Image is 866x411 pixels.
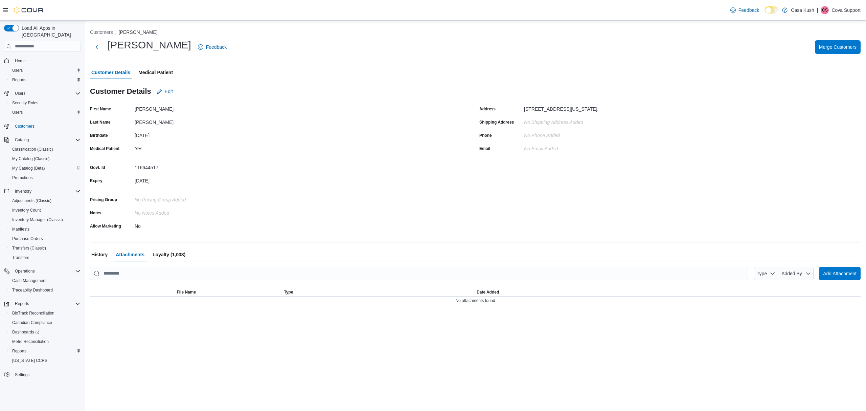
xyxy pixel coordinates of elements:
button: Transfers (Classic) [7,243,83,253]
a: Users [9,66,25,74]
span: Adjustments (Classic) [9,197,81,205]
div: [STREET_ADDRESS][US_STATE], [524,104,598,112]
button: Type [754,267,778,280]
button: Adjustments (Classic) [7,196,83,205]
img: Cova [14,7,44,14]
span: Classification (Classic) [9,145,81,153]
div: No Notes added [135,208,225,216]
button: Added By [778,267,814,280]
button: Traceabilty Dashboard [7,285,83,295]
button: Reports [7,346,83,356]
button: Merge Customers [815,40,861,54]
button: Catalog [12,136,31,144]
span: Transfers (Classic) [9,244,81,252]
div: [PERSON_NAME] [135,104,225,112]
a: Home [12,57,28,65]
span: Date Added [477,289,499,295]
a: Adjustments (Classic) [9,197,54,205]
span: Canadian Compliance [9,319,81,327]
a: Users [9,108,25,116]
span: Operations [12,267,81,275]
label: Govt. Id [90,165,105,170]
a: My Catalog (Beta) [9,164,48,172]
p: Cova Support [831,6,861,14]
a: Classification (Classic) [9,145,56,153]
span: Load All Apps in [GEOGRAPHIC_DATA] [19,25,81,38]
span: Users [9,108,81,116]
span: Traceabilty Dashboard [12,287,53,293]
button: Reports [12,300,32,308]
a: Dashboards [7,327,83,337]
span: Customer Details [91,66,130,79]
span: Reports [9,347,81,355]
span: No attachments found [455,298,495,303]
span: Added By [781,271,802,276]
button: Customers [1,121,83,131]
span: Feedback [206,44,227,50]
span: My Catalog (Classic) [12,156,50,161]
button: Reports [1,299,83,308]
span: Manifests [12,226,29,232]
a: Transfers [9,254,32,262]
button: Edit [154,85,176,98]
div: No Phone added [524,130,560,138]
span: Inventory Count [12,208,41,213]
span: Users [12,110,23,115]
a: Customers [12,122,37,130]
span: Inventory Manager (Classic) [9,216,81,224]
button: BioTrack Reconciliation [7,308,83,318]
a: Reports [9,347,29,355]
div: [PERSON_NAME] [135,117,225,125]
span: Catalog [12,136,81,144]
button: Security Roles [7,98,83,108]
span: My Catalog (Beta) [9,164,81,172]
div: No Email added [524,143,558,151]
span: Users [12,68,23,73]
span: Attachments [116,248,144,261]
span: My Catalog (Beta) [12,166,45,171]
div: [DATE] [135,130,225,138]
button: Users [1,89,83,98]
a: Metrc Reconciliation [9,338,51,346]
span: Inventory Manager (Classic) [12,217,63,222]
span: BioTrack Reconciliation [9,309,81,317]
label: Expiry [90,178,102,183]
div: No Shipping Address added [524,117,615,125]
span: Operations [15,268,35,274]
span: Inventory Count [9,206,81,214]
span: Traceabilty Dashboard [9,286,81,294]
span: Medical Patient [138,66,173,79]
button: Inventory Manager (Classic) [7,215,83,224]
div: No Pricing Group Added [135,194,225,202]
button: Operations [1,266,83,276]
span: Users [12,89,81,98]
a: Dashboards [9,328,42,336]
span: Customers [15,124,35,129]
span: Users [9,66,81,74]
a: Manifests [9,225,32,233]
a: Promotions [9,174,36,182]
span: Settings [12,370,81,378]
button: Metrc Reconciliation [7,337,83,346]
button: Inventory [1,187,83,196]
button: Next [90,40,104,54]
button: Cash Management [7,276,83,285]
span: Users [15,91,25,96]
span: Settings [15,372,29,377]
label: Shipping Address [479,120,514,125]
button: Add Attachment [819,267,861,280]
span: Inventory [12,187,81,195]
button: Canadian Compliance [7,318,83,327]
a: Reports [9,76,29,84]
span: File Name [177,289,196,295]
span: Customers [12,122,81,130]
span: Purchase Orders [9,235,81,243]
a: Transfers (Classic) [9,244,49,252]
button: Promotions [7,173,83,182]
span: Reports [9,76,81,84]
label: Medical Patient [90,146,119,151]
span: Inventory [15,189,31,194]
span: Classification (Classic) [12,147,53,152]
span: Manifests [9,225,81,233]
span: Promotions [9,174,81,182]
